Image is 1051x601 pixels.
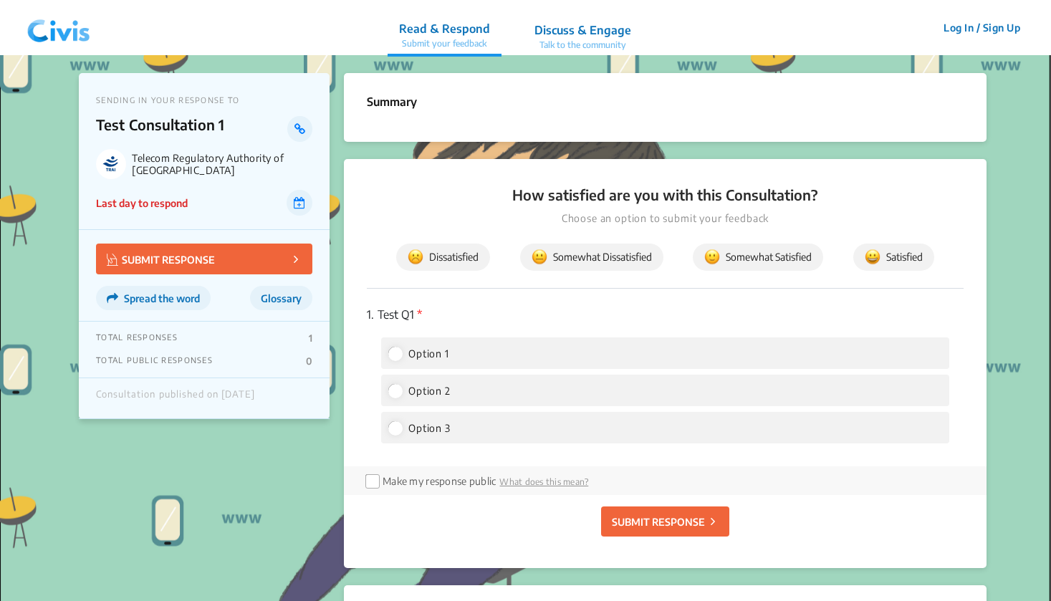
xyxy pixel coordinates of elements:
[532,249,547,265] img: somewhat_dissatisfied.svg
[96,355,213,367] p: TOTAL PUBLIC RESPONSES
[96,196,188,211] p: Last day to respond
[96,244,312,274] button: SUBMIT RESPONSE
[396,244,490,271] button: Dissatisfied
[388,384,401,397] input: Option 2
[934,16,1030,39] button: Log In / Sign Up
[704,249,812,265] span: Somewhat Satisfied
[853,244,934,271] button: Satisfied
[367,307,374,322] span: 1.
[865,249,880,265] img: satisfied.svg
[250,286,312,310] button: Glossary
[408,422,451,434] span: Option 3
[96,149,126,179] img: Telecom Regulatory Authority of India logo
[96,95,312,105] p: SENDING IN YOUR RESPONSE TO
[388,347,401,360] input: Option 1
[261,292,302,304] span: Glossary
[399,20,490,37] p: Read & Respond
[383,475,496,487] label: Make my response public
[612,514,705,529] p: SUBMIT RESPONSE
[865,249,923,265] span: Satisfied
[306,355,312,367] p: 0
[96,286,211,310] button: Spread the word
[107,254,118,266] img: Vector.jpg
[534,21,631,39] p: Discuss & Engage
[408,385,451,397] span: Option 2
[96,332,178,344] p: TOTAL RESPONSES
[367,306,964,323] p: Test Q1
[499,476,588,487] span: What does this mean?
[367,211,964,226] p: Choose an option to submit your feedback
[124,292,200,304] span: Spread the word
[532,249,652,265] span: Somewhat Dissatisfied
[96,389,255,408] div: Consultation published on [DATE]
[693,244,823,271] button: Somewhat Satisfied
[388,421,401,434] input: Option 3
[704,249,720,265] img: somewhat_satisfied.svg
[367,93,417,110] p: Summary
[520,244,663,271] button: Somewhat Dissatisfied
[309,332,312,344] p: 1
[408,249,479,265] span: Dissatisfied
[534,39,631,52] p: Talk to the community
[408,347,449,360] span: Option 1
[399,37,490,50] p: Submit your feedback
[107,251,215,267] p: SUBMIT RESPONSE
[132,152,312,176] p: Telecom Regulatory Authority of [GEOGRAPHIC_DATA]
[367,185,964,205] p: How satisfied are you with this Consultation?
[21,6,96,49] img: navlogo.png
[408,249,423,265] img: dissatisfied.svg
[601,506,729,537] button: SUBMIT RESPONSE
[96,116,287,142] p: Test Consultation 1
